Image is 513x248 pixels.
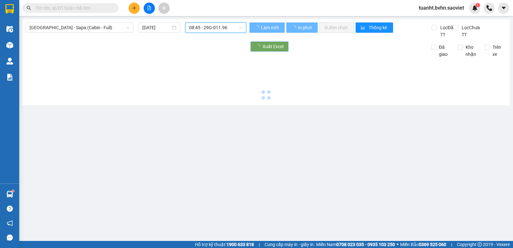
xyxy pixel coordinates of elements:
[476,3,479,7] span: 1
[490,44,507,58] span: Trên xe
[7,206,13,212] span: question-circle
[142,24,171,31] input: 12/09/2025
[361,25,366,30] span: bar-chart
[265,241,315,248] span: Cung cấp máy in - giấy in:
[259,241,260,248] span: |
[250,41,289,52] button: Xuất Excel
[7,235,13,241] span: message
[255,25,260,30] span: loading
[414,4,469,12] span: tuanht.bvhn.saoviet
[158,3,170,14] button: aim
[336,242,395,247] strong: 0708 023 035 - 0935 103 250
[129,3,140,14] button: plus
[291,25,297,30] span: loading
[6,74,13,81] img: solution-icon
[451,241,452,248] span: |
[6,191,13,198] img: warehouse-icon
[400,241,446,248] span: Miền Bắc
[397,243,399,246] span: ⚪️
[472,5,478,11] img: icon-new-feature
[475,3,480,7] sup: 1
[6,42,13,48] img: warehouse-icon
[356,22,393,33] button: bar-chartThống kê
[477,242,482,247] span: copyright
[189,23,242,32] span: 08:45 - 29G-011.96
[132,6,137,10] span: plus
[256,44,263,49] span: loading
[226,242,254,247] strong: 1900 633 818
[7,220,13,226] span: notification
[419,242,446,247] strong: 0369 525 060
[501,5,507,11] span: caret-down
[436,44,453,58] span: Đã giao
[162,6,166,10] span: aim
[6,58,13,64] img: warehouse-icon
[27,6,31,10] span: search
[298,24,313,31] span: In phơi
[486,5,492,11] img: phone-icon
[12,190,14,192] sup: 1
[195,241,254,248] span: Hỗ trợ kỹ thuật:
[144,3,155,14] button: file-add
[6,26,13,32] img: warehouse-icon
[5,4,14,14] img: logo-vxr
[249,22,285,33] button: Làm mới
[316,241,395,248] span: Miền Nam
[369,24,388,31] span: Thống kê
[263,43,283,50] span: Xuất Excel
[286,22,318,33] button: In phơi
[29,23,130,32] span: Hà Nội - Sapa (Cabin - Full)
[261,24,280,31] span: Làm mới
[459,24,485,38] span: Lọc Chưa TT
[147,6,151,10] span: file-add
[319,22,354,33] button: In đơn chọn
[35,4,111,12] input: Tìm tên, số ĐT hoặc mã đơn
[463,44,480,58] span: Kho nhận
[438,24,454,38] span: Lọc Đã TT
[498,3,509,14] button: caret-down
